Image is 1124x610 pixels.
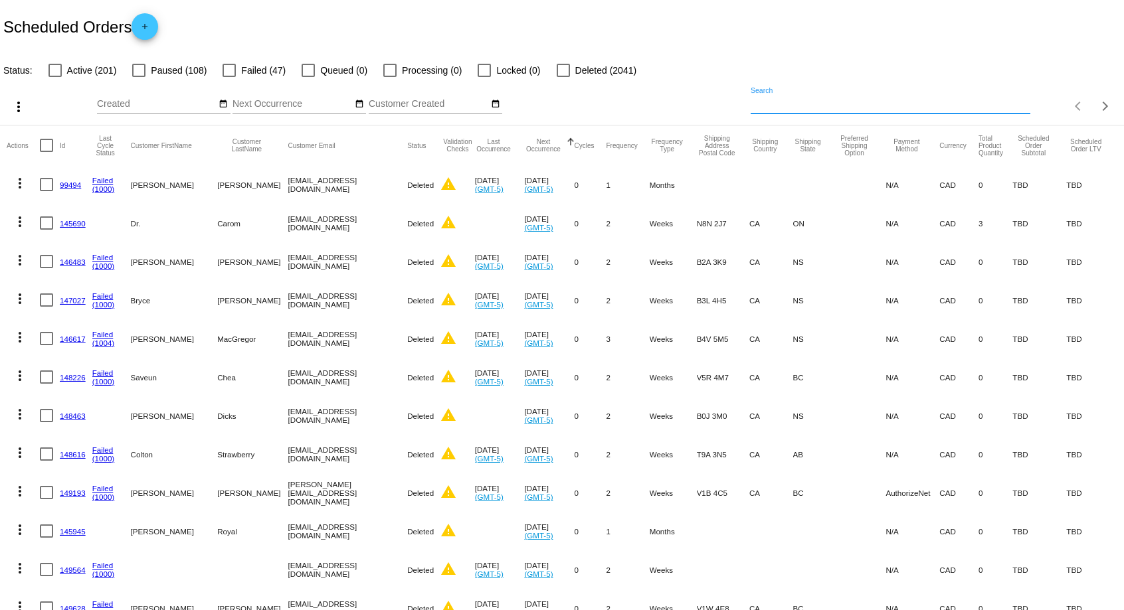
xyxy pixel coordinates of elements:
[131,141,192,149] button: Change sorting for CustomerFirstName
[67,62,117,78] span: Active (201)
[1012,242,1066,281] mat-cell: TBD
[1066,358,1117,396] mat-cell: TBD
[12,175,28,191] mat-icon: more_vert
[650,512,697,550] mat-cell: Months
[407,296,434,305] span: Deleted
[607,204,650,242] mat-cell: 2
[607,550,650,589] mat-cell: 2
[1012,550,1066,589] mat-cell: TBD
[886,319,939,358] mat-cell: N/A
[131,204,218,242] mat-cell: Dr.
[650,242,697,281] mat-cell: Weeks
[92,330,114,339] a: Failed
[886,204,939,242] mat-cell: N/A
[1012,204,1066,242] mat-cell: TBD
[217,242,288,281] mat-cell: [PERSON_NAME]
[575,319,607,358] mat-cell: 0
[575,473,607,512] mat-cell: 0
[1066,550,1117,589] mat-cell: TBD
[475,281,525,319] mat-cell: [DATE]
[749,281,793,319] mat-cell: CA
[217,204,288,242] mat-cell: Carom
[939,435,979,473] mat-cell: CAD
[939,319,979,358] mat-cell: CAD
[60,141,65,149] button: Change sorting for Id
[3,65,33,76] span: Status:
[979,358,1012,396] mat-cell: 0
[524,339,553,347] a: (GMT-5)
[1066,473,1117,512] mat-cell: TBD
[440,368,456,384] mat-icon: warning
[12,406,28,422] mat-icon: more_vert
[496,62,540,78] span: Locked (0)
[92,493,115,501] a: (1000)
[217,512,288,550] mat-cell: Royal
[1012,396,1066,435] mat-cell: TBD
[288,473,408,512] mat-cell: [PERSON_NAME][EMAIL_ADDRESS][DOMAIN_NAME]
[407,258,434,266] span: Deleted
[288,512,408,550] mat-cell: [EMAIL_ADDRESS][DOMAIN_NAME]
[749,396,793,435] mat-cell: CA
[524,319,574,358] mat-cell: [DATE]
[407,141,426,149] button: Change sorting for Status
[60,219,86,228] a: 145690
[288,281,408,319] mat-cell: [EMAIL_ADDRESS][DOMAIN_NAME]
[440,445,456,461] mat-icon: warning
[751,99,1031,110] input: Search
[60,450,86,459] a: 148616
[407,489,434,497] span: Deleted
[697,319,749,358] mat-cell: B4V 5M5
[1012,165,1066,204] mat-cell: TBD
[793,281,835,319] mat-cell: NS
[607,242,650,281] mat-cell: 2
[650,281,697,319] mat-cell: Weeks
[524,300,553,309] a: (GMT-5)
[886,358,939,396] mat-cell: N/A
[1066,242,1117,281] mat-cell: TBD
[92,185,115,193] a: (1000)
[1066,281,1117,319] mat-cell: TBD
[7,125,40,165] mat-header-cell: Actions
[131,435,218,473] mat-cell: Colton
[650,204,697,242] mat-cell: Weeks
[650,319,697,358] mat-cell: Weeks
[1066,138,1105,153] button: Change sorting for LifetimeValue
[575,141,595,149] button: Change sorting for Cycles
[440,176,456,192] mat-icon: warning
[475,473,525,512] mat-cell: [DATE]
[217,138,276,153] button: Change sorting for CustomerLastName
[524,242,574,281] mat-cell: [DATE]
[607,512,650,550] mat-cell: 1
[793,396,835,435] mat-cell: NS
[440,214,456,230] mat-icon: warning
[1092,93,1119,119] button: Next page
[749,473,793,512] mat-cell: CA
[575,435,607,473] mat-cell: 0
[607,473,650,512] mat-cell: 2
[939,358,979,396] mat-cell: CAD
[60,489,86,497] a: 149193
[749,319,793,358] mat-cell: CA
[650,396,697,435] mat-cell: Weeks
[607,319,650,358] mat-cell: 3
[1066,204,1117,242] mat-cell: TBD
[475,339,504,347] a: (GMT-5)
[92,262,115,270] a: (1000)
[650,550,697,589] mat-cell: Weeks
[60,412,86,420] a: 148463
[650,473,697,512] mat-cell: Weeks
[650,358,697,396] mat-cell: Weeks
[524,493,553,501] a: (GMT-5)
[60,335,86,343] a: 146617
[979,125,1012,165] mat-header-cell: Total Product Quantity
[92,377,115,386] a: (1000)
[60,527,86,536] a: 145945
[607,396,650,435] mat-cell: 2
[575,242,607,281] mat-cell: 0
[92,291,114,300] a: Failed
[12,214,28,230] mat-icon: more_vert
[939,165,979,204] mat-cell: CAD
[793,204,835,242] mat-cell: ON
[233,99,352,110] input: Next Occurrence
[575,550,607,589] mat-cell: 0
